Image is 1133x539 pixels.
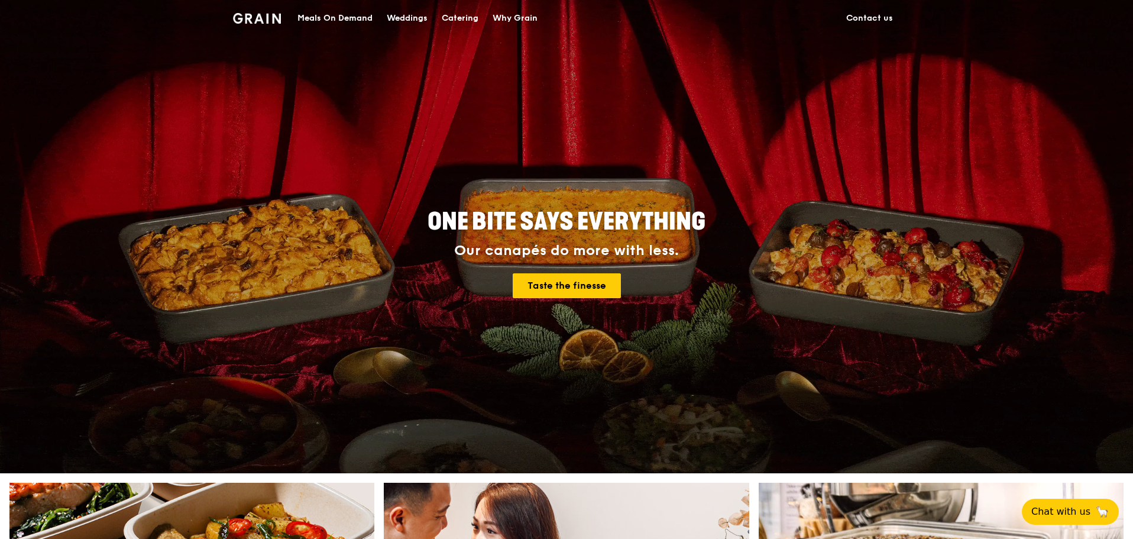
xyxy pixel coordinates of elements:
[442,1,478,36] div: Catering
[493,1,538,36] div: Why Grain
[297,1,373,36] div: Meals On Demand
[1095,505,1109,519] span: 🦙
[513,273,621,298] a: Taste the finesse
[387,1,428,36] div: Weddings
[435,1,485,36] a: Catering
[380,1,435,36] a: Weddings
[485,1,545,36] a: Why Grain
[428,208,705,236] span: ONE BITE SAYS EVERYTHING
[1031,505,1090,519] span: Chat with us
[1022,499,1119,525] button: Chat with us🦙
[354,243,779,259] div: Our canapés do more with less.
[233,13,281,24] img: Grain
[839,1,900,36] a: Contact us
